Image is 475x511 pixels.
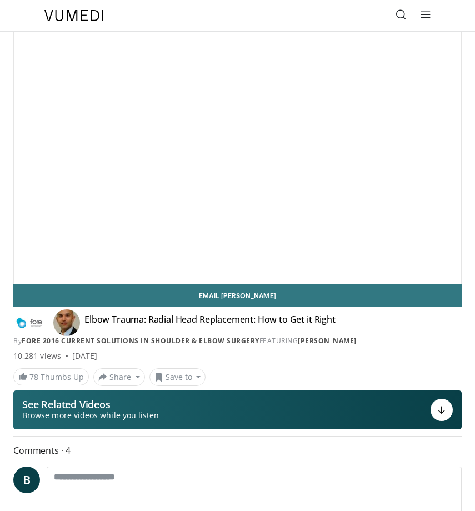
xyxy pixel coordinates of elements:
img: VuMedi Logo [44,10,103,21]
span: 78 [29,372,38,382]
a: B [13,467,40,493]
span: Comments 4 [13,443,462,458]
a: 78 Thumbs Up [13,368,89,385]
div: By FEATURING [13,336,462,346]
h4: Elbow Trauma: Radial Head Replacement: How to Get it Right [84,314,336,332]
button: Share [93,368,145,386]
video-js: Video Player [14,32,461,284]
a: FORE 2016 Current Solutions in Shoulder & Elbow Surgery [22,336,259,345]
button: Save to [149,368,206,386]
div: [DATE] [72,350,97,362]
p: See Related Videos [22,399,159,410]
a: [PERSON_NAME] [298,336,357,345]
a: Email [PERSON_NAME] [13,284,462,307]
span: 10,281 views [13,350,61,362]
img: FORE 2016 Current Solutions in Shoulder & Elbow Surgery [13,314,44,332]
img: Avatar [53,309,80,336]
span: Browse more videos while you listen [22,410,159,421]
button: See Related Videos Browse more videos while you listen [13,390,462,429]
